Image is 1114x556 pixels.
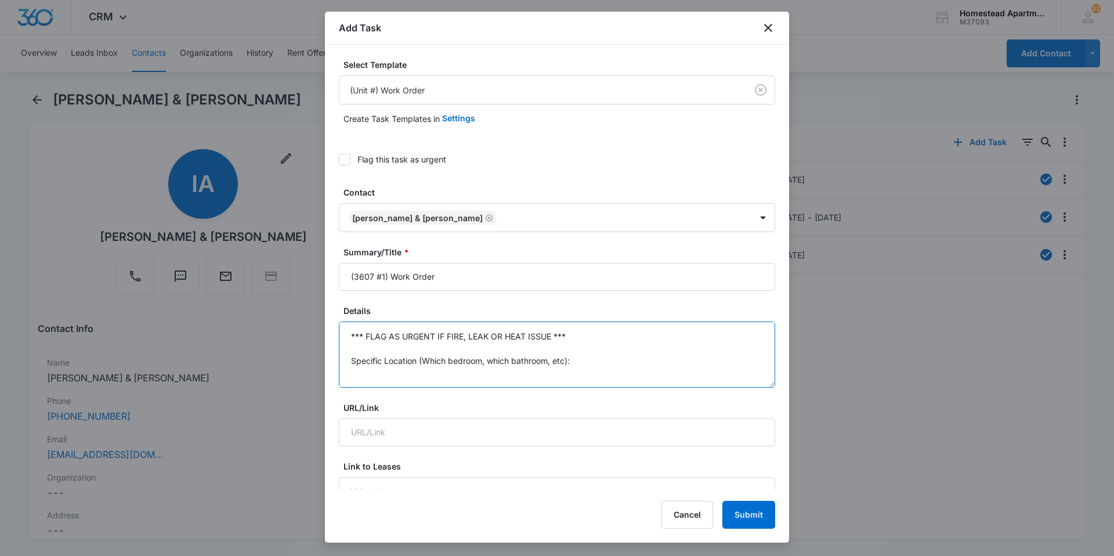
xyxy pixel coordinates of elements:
button: close [761,21,775,35]
label: Link to Leases [343,460,780,472]
div: [PERSON_NAME] & [PERSON_NAME] [352,213,483,223]
button: Cancel [661,501,713,529]
label: Select Template [343,59,780,71]
label: Details [343,305,780,317]
button: Clear [751,81,770,99]
button: Settings [442,104,475,132]
p: Create Task Templates in [343,113,440,125]
div: Flag this task as urgent [357,153,446,165]
label: Contact [343,186,780,198]
h1: Add Task [339,21,381,35]
label: Summary/Title [343,246,780,258]
input: Summary/Title [339,263,775,291]
label: URL/Link [343,402,780,414]
div: Remove Iram Aragon & Kimberly Casias [483,214,493,222]
input: URL/Link [339,418,775,446]
button: Submit [722,501,775,529]
textarea: *** FLAG AS URGENT IF FIRE, LEAK OR HEAT ISSUE *** Specific Location (Which bedroom, which bathro... [339,322,775,388]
